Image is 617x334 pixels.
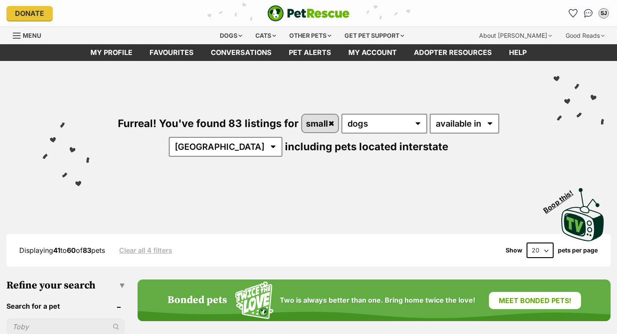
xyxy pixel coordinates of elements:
span: Show [506,247,522,254]
div: SJ [599,9,608,18]
a: Donate [6,6,53,21]
span: Displaying to of pets [19,246,105,255]
a: Clear all 4 filters [119,246,172,254]
img: chat-41dd97257d64d25036548639549fe6c8038ab92f7586957e7f3b1b290dea8141.svg [584,9,593,18]
ul: Account quick links [566,6,611,20]
div: Dogs [214,27,248,44]
header: Search for a pet [6,302,125,310]
div: Get pet support [338,27,410,44]
a: Menu [13,27,47,43]
strong: 83 [83,246,91,255]
a: Favourites [566,6,580,20]
a: Adopter resources [405,44,500,61]
a: Conversations [581,6,595,20]
div: About [PERSON_NAME] [473,27,558,44]
label: pets per page [558,247,598,254]
a: Help [500,44,535,61]
div: Other pets [283,27,337,44]
h4: Bonded pets [168,295,227,307]
strong: 41 [53,246,60,255]
a: My account [340,44,405,61]
h3: Refine your search [6,279,125,291]
span: including pets located interstate [285,140,448,153]
a: Pet alerts [280,44,340,61]
span: Boop this! [542,183,581,214]
div: Good Reads [560,27,611,44]
a: Meet bonded pets! [489,292,581,309]
span: Two is always better than one. Bring home twice the love! [280,296,475,304]
a: small [302,115,338,132]
span: Furreal! You've found 83 listings for [118,117,299,130]
span: Menu [23,32,41,39]
button: My account [597,6,611,20]
a: My profile [82,44,141,61]
div: Cats [249,27,282,44]
a: PetRescue [267,5,350,21]
img: logo-e224e6f780fb5917bec1dbf3a21bbac754714ae5b6737aabdf751b685950b380.svg [267,5,350,21]
strong: 60 [67,246,76,255]
a: Boop this! [561,180,604,243]
img: Squiggle [235,282,273,319]
a: conversations [202,44,280,61]
a: Favourites [141,44,202,61]
img: PetRescue TV logo [561,188,604,241]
